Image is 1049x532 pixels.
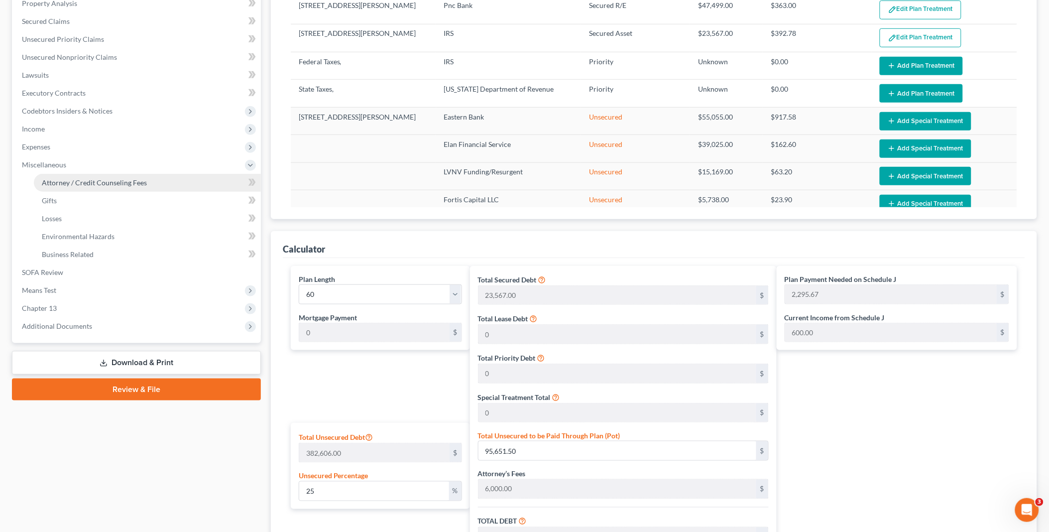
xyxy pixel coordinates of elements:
span: Codebtors Insiders & Notices [22,107,113,115]
td: $162.60 [763,135,872,162]
span: SOFA Review [22,268,63,276]
a: Download & Print [12,351,261,375]
td: Federal Taxes, [291,52,436,80]
label: Total Priority Debt [478,353,536,363]
td: IRS [436,24,582,52]
div: $ [756,364,768,383]
a: Business Related [34,246,261,264]
td: Unknown [690,80,763,107]
button: Add Special Treatment [880,112,971,131]
label: Total Unsecured to be Paid Through Plan (Pot) [478,430,620,441]
span: Income [22,125,45,133]
td: $0.00 [763,52,872,80]
div: $ [756,325,768,344]
td: Priority [581,52,690,80]
button: Add Plan Treatment [880,84,963,103]
span: Gifts [42,196,57,205]
td: LVNV Funding/Resurgent [436,162,582,190]
button: Add Plan Treatment [880,57,963,75]
span: Expenses [22,142,50,151]
span: Additional Documents [22,322,92,330]
label: Unsecured Percentage [299,471,368,481]
label: Plan Payment Needed on Schedule J [785,274,897,284]
td: Eastern Bank [436,107,582,134]
div: % [449,482,462,501]
a: Environmental Hazards [34,228,261,246]
span: Executory Contracts [22,89,86,97]
td: $0.00 [763,80,872,107]
input: 0.00 [299,323,450,342]
input: 0.00 [299,482,449,501]
a: Losses [34,210,261,228]
div: $ [997,285,1009,304]
button: Add Special Treatment [880,139,971,158]
span: Miscellaneous [22,160,66,169]
input: 0.00 [478,364,756,383]
td: $55,055.00 [690,107,763,134]
span: Losses [42,214,62,223]
button: Add Special Treatment [880,195,971,213]
td: Unsecured [581,107,690,134]
span: Unsecured Priority Claims [22,35,104,43]
td: [US_STATE] Department of Revenue [436,80,582,107]
td: Secured Asset [581,24,690,52]
input: 0.00 [785,323,997,342]
input: 0.00 [785,285,997,304]
td: $63.20 [763,162,872,190]
a: SOFA Review [14,264,261,281]
div: Calculator [283,243,325,255]
a: Unsecured Nonpriority Claims [14,48,261,66]
span: 3 [1036,498,1044,506]
input: 0.00 [478,403,756,422]
td: Elan Financial Service [436,135,582,162]
td: $392.78 [763,24,872,52]
td: [STREET_ADDRESS][PERSON_NAME] [291,24,436,52]
a: Review & File [12,379,261,400]
input: 0.00 [478,480,756,499]
div: $ [997,323,1009,342]
span: Business Related [42,250,94,259]
label: Total Unsecured Debt [299,431,373,443]
a: Attorney / Credit Counseling Fees [34,174,261,192]
a: Executory Contracts [14,84,261,102]
td: Fortis Capital LLC [436,190,582,218]
div: $ [450,443,462,462]
td: $5,738.00 [690,190,763,218]
a: Gifts [34,192,261,210]
label: Total Lease Debt [478,313,528,324]
a: Unsecured Priority Claims [14,30,261,48]
td: Unsecured [581,190,690,218]
div: $ [450,323,462,342]
img: edit-pencil-c1479a1de80d8dea1e2430c2f745a3c6a07e9d7aa2eeffe225670001d78357a8.svg [888,5,897,14]
td: IRS [436,52,582,80]
label: Attorney’s Fees [478,469,526,479]
td: Unsecured [581,135,690,162]
td: State Taxes, [291,80,436,107]
button: Add Special Treatment [880,167,971,185]
input: 0.00 [478,441,756,460]
div: $ [756,403,768,422]
label: Total Secured Debt [478,274,537,285]
span: Attorney / Credit Counseling Fees [42,178,147,187]
span: Secured Claims [22,17,70,25]
td: $917.58 [763,107,872,134]
span: Lawsuits [22,71,49,79]
input: 0.00 [299,443,450,462]
td: $39,025.00 [690,135,763,162]
a: Lawsuits [14,66,261,84]
label: Special Treatment Total [478,392,551,402]
span: Environmental Hazards [42,232,115,241]
button: Edit Plan Treatment [880,0,961,19]
span: Chapter 13 [22,304,57,312]
td: $23,567.00 [690,24,763,52]
div: $ [756,480,768,499]
td: Unsecured [581,162,690,190]
input: 0.00 [478,325,756,344]
button: Edit Plan Treatment [880,28,961,47]
span: Unsecured Nonpriority Claims [22,53,117,61]
label: Plan Length [299,274,335,284]
td: Unknown [690,52,763,80]
iframe: Intercom live chat [1015,498,1039,522]
img: edit-pencil-c1479a1de80d8dea1e2430c2f745a3c6a07e9d7aa2eeffe225670001d78357a8.svg [888,34,897,42]
td: $23.90 [763,190,872,218]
